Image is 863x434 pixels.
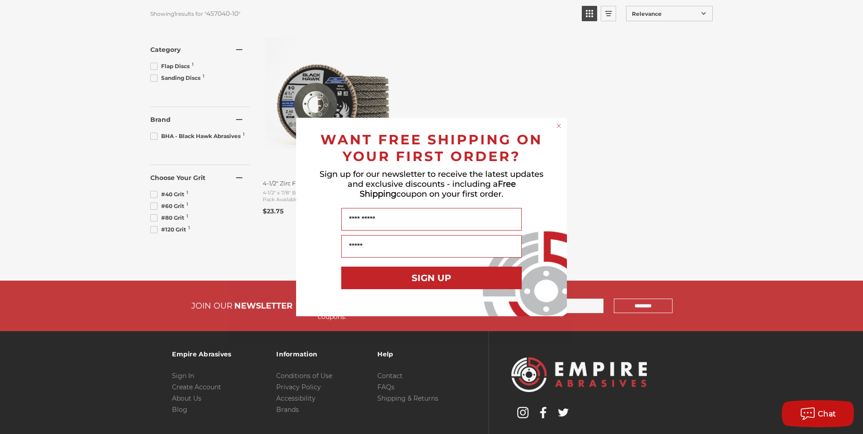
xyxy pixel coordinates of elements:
[320,131,543,165] span: WANT FREE SHIPPING ON YOUR FIRST ORDER?
[341,267,522,289] button: SIGN UP
[320,169,543,199] span: Sign up for our newsletter to receive the latest updates and exclusive discounts - including a co...
[360,179,516,199] span: Free Shipping
[554,121,563,130] button: Close dialog
[782,400,854,427] button: Chat
[818,410,836,418] span: Chat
